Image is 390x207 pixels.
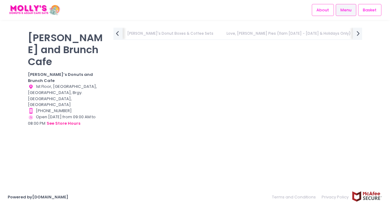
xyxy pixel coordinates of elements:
a: Terms and Conditions [272,191,319,203]
a: Privacy Policy [319,191,352,203]
p: [PERSON_NAME] and Brunch Cafe [28,32,106,68]
a: Love, [PERSON_NAME] Pies (11am [DATE] - [DATE] & Holidays Only) [220,28,357,39]
div: Open [DATE] from 09:00 AM to 08:00 PM [28,114,106,127]
a: Menu [336,4,356,16]
img: mcafee-secure [352,191,382,202]
a: About [312,4,334,16]
a: Powered by[DOMAIN_NAME] [8,194,68,200]
a: [PERSON_NAME]'s Donut Boxes & Coffee Sets [121,28,220,39]
img: logo [8,5,61,15]
b: [PERSON_NAME]’s Donuts and Brunch Cafe [28,72,93,84]
span: About [316,7,329,13]
span: Basket [363,7,377,13]
span: Menu [340,7,351,13]
div: 1st Floor, [GEOGRAPHIC_DATA], [GEOGRAPHIC_DATA], Brgy. [GEOGRAPHIC_DATA], [GEOGRAPHIC_DATA] [28,84,106,108]
div: [PHONE_NUMBER] [28,108,106,114]
button: see store hours [46,120,81,127]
